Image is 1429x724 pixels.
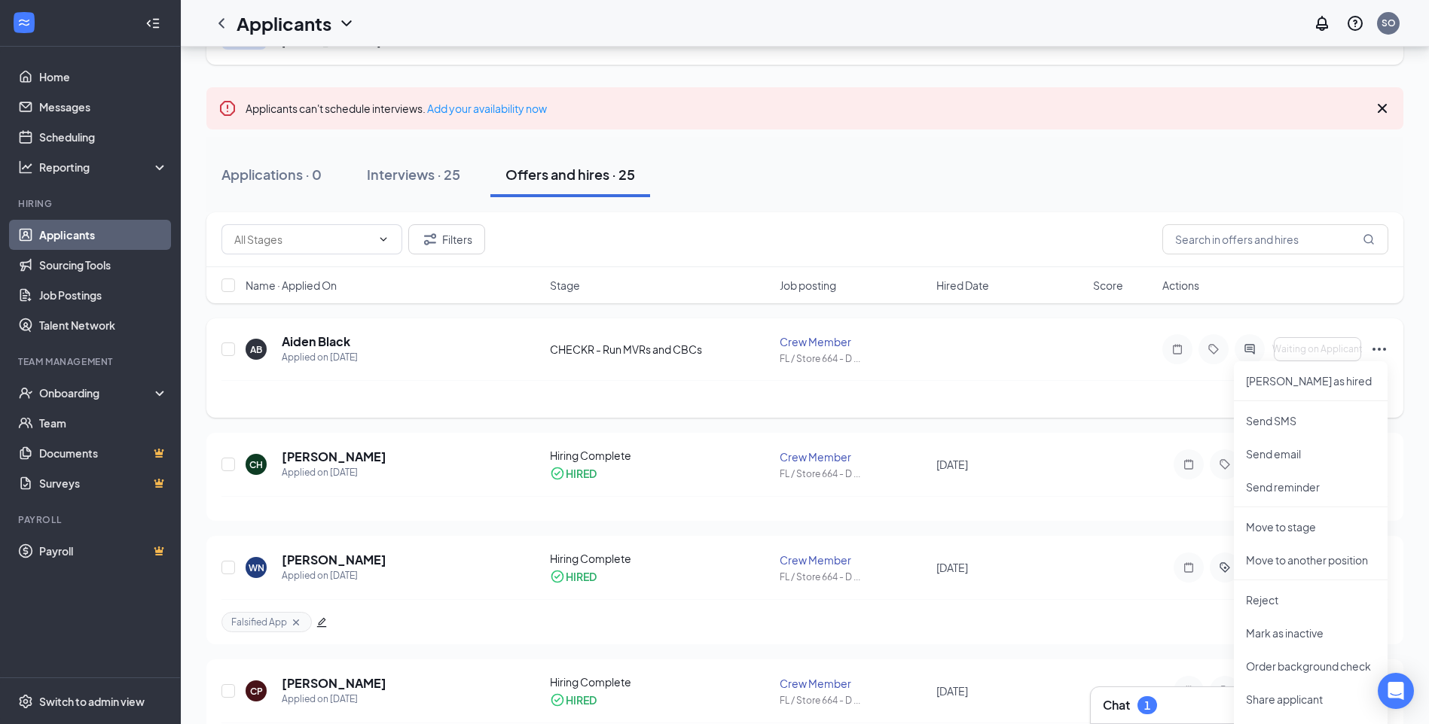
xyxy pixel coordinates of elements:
[780,552,927,567] div: Crew Member
[550,551,771,566] div: Hiring Complete
[780,278,836,293] span: Job posting
[39,250,168,280] a: Sourcing Tools
[221,165,322,184] div: Applications · 0
[39,160,169,175] div: Reporting
[18,694,33,709] svg: Settings
[282,552,386,568] h5: [PERSON_NAME]
[780,449,927,464] div: Crew Member
[1241,343,1259,355] svg: ActiveChat
[18,385,33,400] svg: UserCheck
[1274,337,1361,361] button: Waiting on Applicant
[936,458,968,471] span: [DATE]
[1205,343,1223,355] svg: Tag
[39,92,168,122] a: Messages
[1144,699,1150,712] div: 1
[1103,697,1130,713] h3: Chat
[780,570,927,583] div: FL / Store 664 - D ...
[1162,278,1199,293] span: Actions
[550,466,565,481] svg: CheckmarkCircle
[39,220,168,250] a: Applicants
[1363,233,1375,245] svg: MagnifyingGlass
[1216,458,1234,470] svg: Tag
[282,449,386,465] h5: [PERSON_NAME]
[421,230,439,248] svg: Filter
[282,692,386,707] div: Applied on [DATE]
[1180,685,1198,697] svg: Note
[780,352,927,365] div: FL / Store 664 - D ...
[237,11,331,36] h1: Applicants
[1093,278,1123,293] span: Score
[39,694,145,709] div: Switch to admin view
[1216,561,1234,573] svg: ActiveTag
[1382,17,1396,29] div: SO
[1180,561,1198,573] svg: Note
[1346,14,1364,32] svg: QuestionInfo
[282,350,358,365] div: Applied on [DATE]
[282,675,386,692] h5: [PERSON_NAME]
[250,685,263,698] div: CP
[39,468,168,498] a: SurveysCrown
[212,14,231,32] svg: ChevronLeft
[566,569,597,584] div: HIRED
[408,224,485,254] button: Filter Filters
[550,342,771,357] div: CHECKR - Run MVRs and CBCs
[780,467,927,480] div: FL / Store 664 - D ...
[316,617,327,628] span: edit
[218,99,237,117] svg: Error
[1378,673,1414,709] div: Open Intercom Messenger
[18,355,165,368] div: Team Management
[246,278,337,293] span: Name · Applied On
[18,513,165,526] div: Payroll
[39,310,168,340] a: Talent Network
[282,465,386,480] div: Applied on [DATE]
[250,343,262,356] div: AB
[290,616,302,628] svg: Cross
[234,231,371,248] input: All Stages
[1272,344,1363,354] span: Waiting on Applicant
[550,674,771,689] div: Hiring Complete
[936,684,968,698] span: [DATE]
[39,385,155,400] div: Onboarding
[39,280,168,310] a: Job Postings
[566,466,597,481] div: HIRED
[249,458,263,471] div: CH
[377,233,389,245] svg: ChevronDown
[550,692,565,707] svg: CheckmarkCircle
[1168,343,1186,355] svg: Note
[18,160,33,175] svg: Analysis
[780,676,927,691] div: Crew Member
[282,568,386,583] div: Applied on [DATE]
[39,536,168,566] a: PayrollCrown
[780,334,927,349] div: Crew Member
[17,15,32,30] svg: WorkstreamLogo
[1216,685,1234,697] svg: Tag
[39,122,168,152] a: Scheduling
[249,561,264,574] div: WN
[246,102,547,115] span: Applicants can't schedule interviews.
[282,333,350,350] h5: Aiden Black
[566,692,597,707] div: HIRED
[1162,224,1388,254] input: Search in offers and hires
[1370,340,1388,358] svg: Ellipses
[145,16,160,31] svg: Collapse
[1313,14,1331,32] svg: Notifications
[427,102,547,115] a: Add your availability now
[1373,99,1391,117] svg: Cross
[936,561,968,574] span: [DATE]
[39,62,168,92] a: Home
[39,408,168,438] a: Team
[505,165,635,184] div: Offers and hires · 25
[1180,458,1198,470] svg: Note
[337,14,356,32] svg: ChevronDown
[550,278,580,293] span: Stage
[936,278,989,293] span: Hired Date
[780,694,927,707] div: FL / Store 664 - D ...
[550,569,565,584] svg: CheckmarkCircle
[18,197,165,210] div: Hiring
[550,448,771,463] div: Hiring Complete
[367,165,460,184] div: Interviews · 25
[231,616,287,628] span: Falsified App
[39,438,168,468] a: DocumentsCrown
